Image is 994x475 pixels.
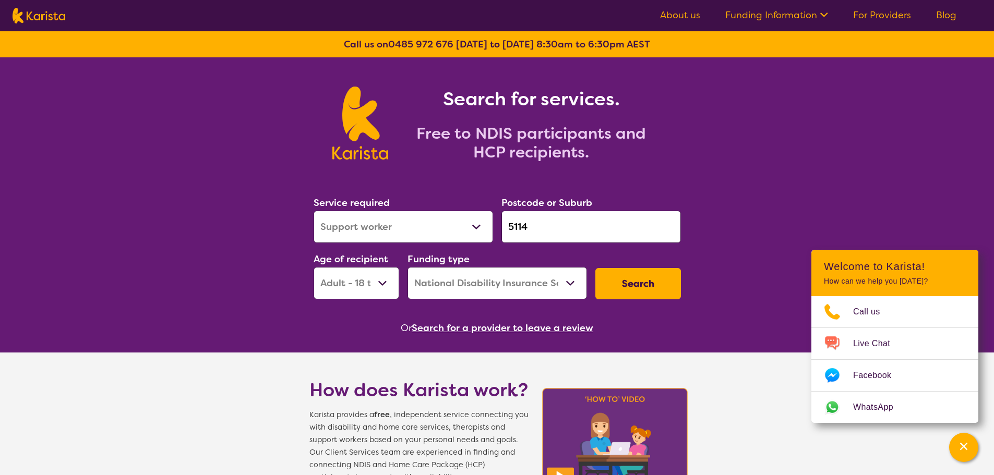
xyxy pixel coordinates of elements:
label: Funding type [408,253,470,265]
a: Funding Information [725,9,828,21]
span: WhatsApp [853,399,906,415]
button: Search [595,268,681,299]
button: Channel Menu [949,433,978,462]
img: Karista logo [13,8,65,23]
a: About us [660,9,700,21]
span: Facebook [853,368,904,383]
a: 0485 972 676 [388,38,453,51]
a: Web link opens in a new tab. [811,392,978,423]
label: Age of recipient [314,253,388,265]
ul: Choose channel [811,296,978,423]
b: Call us on [DATE] to [DATE] 8:30am to 6:30pm AEST [344,38,650,51]
a: Blog [936,9,956,21]
h2: Free to NDIS participants and HCP recipients. [401,124,662,162]
label: Service required [314,197,390,209]
input: Type [501,211,681,243]
label: Postcode or Suburb [501,197,592,209]
b: free [374,410,390,420]
p: How can we help you [DATE]? [824,277,966,286]
img: Karista logo [332,87,388,160]
span: Call us [853,304,893,320]
div: Channel Menu [811,250,978,423]
h1: How does Karista work? [309,377,529,403]
h2: Welcome to Karista! [824,260,966,273]
h1: Search for services. [401,87,662,112]
button: Search for a provider to leave a review [412,320,593,336]
span: Live Chat [853,336,903,351]
span: Or [401,320,412,336]
a: For Providers [853,9,911,21]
